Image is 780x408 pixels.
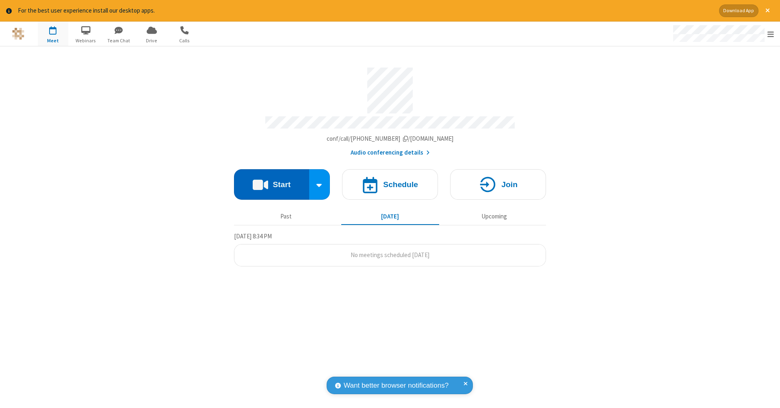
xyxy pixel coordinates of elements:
span: Copy my meeting room link [327,135,454,142]
span: [DATE] 8:34 PM [234,232,272,240]
span: Calls [169,37,200,44]
span: Team Chat [104,37,134,44]
button: Audio conferencing details [351,148,430,157]
span: Meet [38,37,68,44]
div: Open menu [665,22,780,46]
button: [DATE] [341,209,439,225]
h4: Start [273,181,290,188]
button: Join [450,169,546,200]
img: QA Selenium DO NOT DELETE OR CHANGE [12,28,24,40]
span: Drive [136,37,167,44]
h4: Join [501,181,518,188]
button: Upcoming [445,209,543,225]
span: No meetings scheduled [DATE] [351,251,429,259]
button: Download App [719,4,758,17]
div: For the best user experience install our desktop apps. [18,6,713,15]
button: Logo [3,22,33,46]
button: Copy my meeting room linkCopy my meeting room link [327,134,454,144]
button: Schedule [342,169,438,200]
button: Past [237,209,335,225]
span: Want better browser notifications? [344,380,448,391]
button: Close alert [761,4,774,17]
div: Start conference options [309,169,330,200]
button: Start [234,169,309,200]
h4: Schedule [383,181,418,188]
section: Today's Meetings [234,231,546,266]
section: Account details [234,61,546,157]
span: Webinars [71,37,101,44]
